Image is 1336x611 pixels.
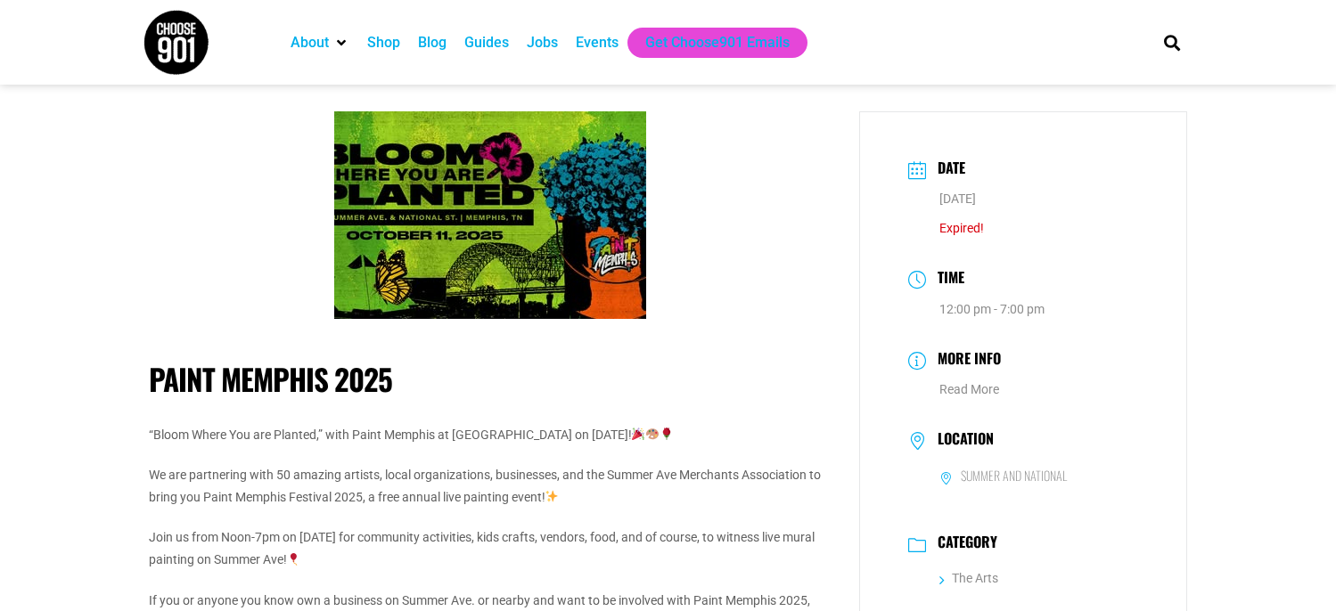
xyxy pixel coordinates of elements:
[929,157,965,183] h3: Date
[464,32,509,53] a: Guides
[646,428,659,440] img: 🎨
[939,191,976,206] span: [DATE]
[939,302,1045,316] abbr: 12:00 pm - 7:00 pm
[149,526,832,571] p: Join us from Noon-7pm on [DATE] for community activities, kids crafts, vendors, food, and of cour...
[929,347,1001,373] h3: More Info
[929,534,997,555] h3: Category
[939,382,999,396] a: Read More
[367,32,400,53] a: Shop
[961,468,1067,484] h6: Summer and National
[545,490,558,502] img: ✨
[632,428,644,440] img: 🎉
[939,221,984,235] span: Expired!
[291,32,329,53] a: About
[282,28,1134,58] nav: Main nav
[939,571,998,585] a: The Arts
[660,428,673,440] img: 🌹
[149,464,832,509] p: We are partnering with 50 amazing artists, local organizations, businesses, and the Summer Ave Me...
[576,32,619,53] a: Events
[645,32,790,53] a: Get Choose901 Emails
[929,430,994,452] h3: Location
[149,362,832,397] h1: Paint Memphis 2025
[1157,28,1186,57] div: Search
[282,28,358,58] div: About
[418,32,447,53] a: Blog
[149,424,832,446] p: “Bloom Where You are Planted,” with Paint Memphis at [GEOGRAPHIC_DATA] on [DATE]!
[287,553,299,566] img: 🎈
[929,266,964,292] h3: Time
[527,32,558,53] a: Jobs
